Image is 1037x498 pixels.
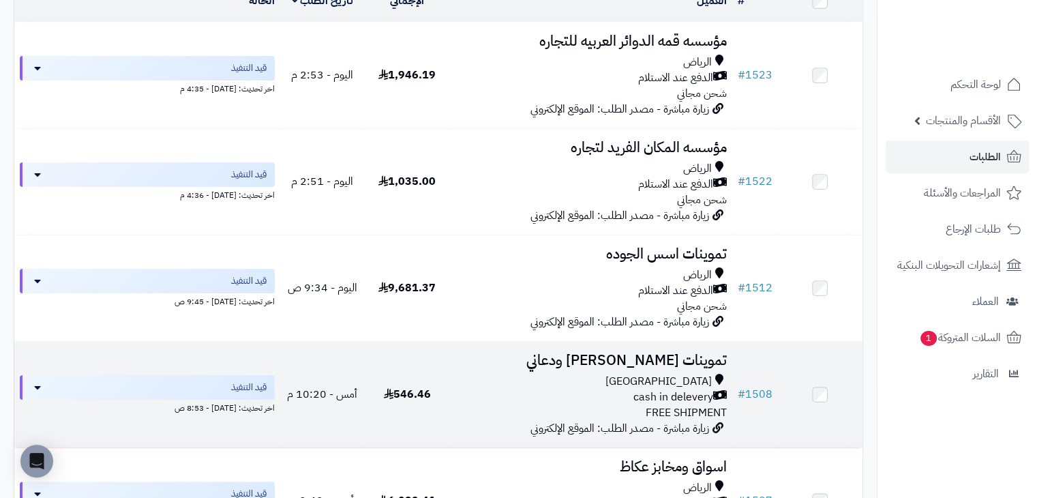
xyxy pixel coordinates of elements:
a: المراجعات والأسئلة [886,177,1029,209]
span: 1,946.19 [378,67,436,83]
a: الطلبات [886,141,1029,173]
span: شحن مجاني [677,85,727,102]
span: اليوم - 2:51 م [291,173,353,190]
span: الرياض [683,267,712,283]
h3: تموينات اسس الجوده [455,246,726,262]
span: طلبات الإرجاع [946,220,1001,239]
span: لوحة التحكم [950,75,1001,94]
a: #1522 [738,173,772,190]
span: زيارة مباشرة - مصدر الطلب: الموقع الإلكتروني [530,420,709,437]
span: الرياض [683,55,712,70]
span: اليوم - 9:34 ص [288,280,357,296]
div: اخر تحديث: [DATE] - 4:35 م [20,80,275,95]
h3: اسواق ومخابز عكاظ [455,459,726,475]
span: زيارة مباشرة - مصدر الطلب: الموقع الإلكتروني [530,314,709,330]
h3: مؤسسه قمه الدوائر العربيه للتجاره [455,33,726,49]
span: FREE SHIPMENT [646,405,727,421]
span: زيارة مباشرة - مصدر الطلب: الموقع الإلكتروني [530,101,709,117]
span: السلات المتروكة [919,328,1001,347]
span: 1 [920,331,937,346]
span: قيد التنفيذ [231,274,267,288]
span: الأقسام والمنتجات [926,111,1001,130]
span: 546.46 [384,386,431,402]
span: قيد التنفيذ [231,381,267,394]
span: # [738,173,745,190]
a: #1523 [738,67,772,83]
div: اخر تحديث: [DATE] - 8:53 ص [20,400,275,414]
span: cash in delevery [633,390,713,405]
span: زيارة مباشرة - مصدر الطلب: الموقع الإلكتروني [530,207,709,224]
span: # [738,280,745,296]
div: Open Intercom Messenger [20,445,53,478]
span: المراجعات والأسئلة [924,184,1001,203]
span: إشعارات التحويلات البنكية [897,256,1001,275]
span: قيد التنفيذ [231,168,267,181]
span: التقارير [973,364,999,383]
span: # [738,386,745,402]
a: السلات المتروكة1 [886,321,1029,354]
span: الدفع عند الاستلام [638,70,713,86]
h3: تموينات [PERSON_NAME] ودعاني [455,353,726,368]
a: #1512 [738,280,772,296]
div: اخر تحديث: [DATE] - 9:45 ص [20,293,275,308]
span: الدفع عند الاستلام [638,177,713,192]
span: العملاء [972,292,999,311]
span: شحن مجاني [677,298,727,314]
a: لوحة التحكم [886,68,1029,101]
span: الطلبات [970,147,1001,166]
span: اليوم - 2:53 م [291,67,353,83]
span: الرياض [683,161,712,177]
a: العملاء [886,285,1029,318]
span: الرياض [683,480,712,496]
span: # [738,67,745,83]
a: طلبات الإرجاع [886,213,1029,246]
div: اخر تحديث: [DATE] - 4:36 م [20,187,275,201]
h3: مؤسسه المكان الفريد لتجاره [455,140,726,156]
span: شحن مجاني [677,192,727,208]
span: الدفع عند الاستلام [638,283,713,299]
span: قيد التنفيذ [231,61,267,75]
a: التقارير [886,357,1029,390]
a: #1508 [738,386,772,402]
span: 1,035.00 [378,173,436,190]
span: [GEOGRAPHIC_DATA] [605,374,712,390]
span: أمس - 10:20 م [287,386,357,402]
a: إشعارات التحويلات البنكية [886,249,1029,282]
span: 9,681.37 [378,280,436,296]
